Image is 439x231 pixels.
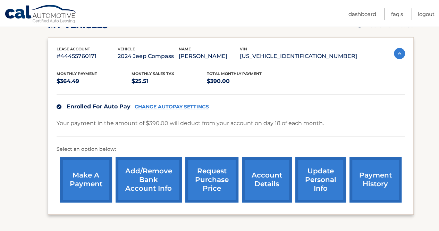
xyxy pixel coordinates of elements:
[179,51,240,61] p: [PERSON_NAME]
[132,76,207,86] p: $25.51
[57,145,405,154] p: Select an option below:
[57,118,324,128] p: Your payment in the amount of $390.00 will deduct from your account on day 18 of each month.
[295,157,346,203] a: update personal info
[348,8,376,20] a: Dashboard
[57,47,90,51] span: lease account
[418,8,434,20] a: Logout
[207,76,282,86] p: $390.00
[118,47,135,51] span: vehicle
[60,157,112,203] a: make a payment
[57,71,97,76] span: Monthly Payment
[185,157,238,203] a: request purchase price
[135,104,209,110] a: CHANGE AUTOPAY SETTINGS
[240,47,247,51] span: vin
[57,51,118,61] p: #44455760171
[67,103,130,110] span: Enrolled For Auto Pay
[132,71,174,76] span: Monthly sales Tax
[179,47,191,51] span: name
[5,5,77,25] a: Cal Automotive
[57,76,132,86] p: $364.49
[118,51,179,61] p: 2024 Jeep Compass
[391,8,403,20] a: FAQ's
[240,51,357,61] p: [US_VEHICLE_IDENTIFICATION_NUMBER]
[242,157,292,203] a: account details
[57,104,61,109] img: check.svg
[116,157,182,203] a: Add/Remove bank account info
[394,48,405,59] img: accordion-active.svg
[207,71,262,76] span: Total Monthly Payment
[349,157,402,203] a: payment history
